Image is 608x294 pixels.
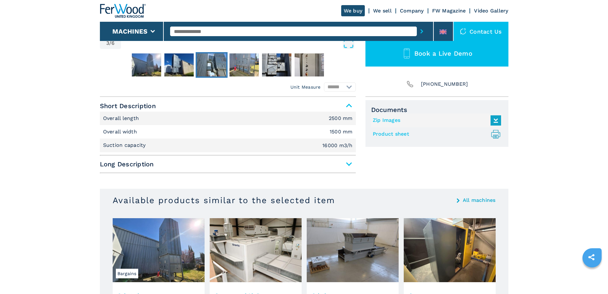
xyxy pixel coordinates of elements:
[131,52,162,78] button: Go to Slide 1
[111,41,115,46] span: 6
[112,28,147,35] button: Machines
[414,50,472,57] span: Book a Live Demo
[103,115,141,122] p: Overall length
[421,80,468,89] span: [PHONE_NUMBER]
[123,37,354,49] button: Open Fullscreen
[109,41,111,46] span: /
[373,115,498,126] a: Zip Images
[100,100,356,112] span: Short Description
[113,218,205,282] img: Substations NESTRO SCON
[164,53,194,76] img: 2179d286130d3eedb7c0b65097f4075e
[341,5,365,16] a: We buy
[322,143,353,148] em: 16000 m3/h
[474,8,508,14] a: Video Gallery
[583,249,599,265] a: sharethis
[454,22,508,41] div: Contact us
[132,53,161,76] img: f7b818dd5ec566cb4d45713b91cf17a9
[100,112,356,152] div: Short Description
[210,218,302,282] img: Compressed Air Dryers SCM ESSICCATOIO UMI UMA
[106,41,109,46] span: 3
[432,8,466,14] a: FW Magazine
[290,84,321,90] em: Unit Measure
[417,24,427,39] button: submit-button
[295,53,324,76] img: 64433059d7e5ef5fbbdf46421cd29716
[330,129,353,134] em: 1500 mm
[113,195,335,205] h3: Available products similar to the selected item
[307,218,399,282] img: Grinders BANO MAC
[406,80,415,89] img: Phone
[229,53,259,76] img: 21e088208355ab113bb67c35aae8e0b7
[400,8,424,14] a: Company
[373,129,498,139] a: Product sheet
[103,142,147,149] p: Suction capacity
[100,158,356,170] span: Long Description
[116,269,138,278] span: Bargains
[365,41,508,67] button: Book a Live Demo
[262,53,291,76] img: ae21c364dc6bdea4b078733cd7e55617
[581,265,603,289] iframe: Chat
[404,218,496,282] img: Compressors KAESER CSD 102 T
[103,128,139,135] p: Overall width
[261,52,293,78] button: Go to Slide 5
[100,52,356,78] nav: Thumbnail Navigation
[373,8,392,14] a: We sell
[228,52,260,78] button: Go to Slide 4
[463,198,496,203] a: All machines
[100,4,146,18] img: Ferwood
[163,52,195,78] button: Go to Slide 2
[329,116,353,121] em: 2500 mm
[371,106,503,114] span: Documents
[196,52,228,78] button: Go to Slide 3
[293,52,325,78] button: Go to Slide 6
[460,28,466,35] img: Contact us
[197,53,226,76] img: 91cda74a7e4dbf69fb478a42b093909a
